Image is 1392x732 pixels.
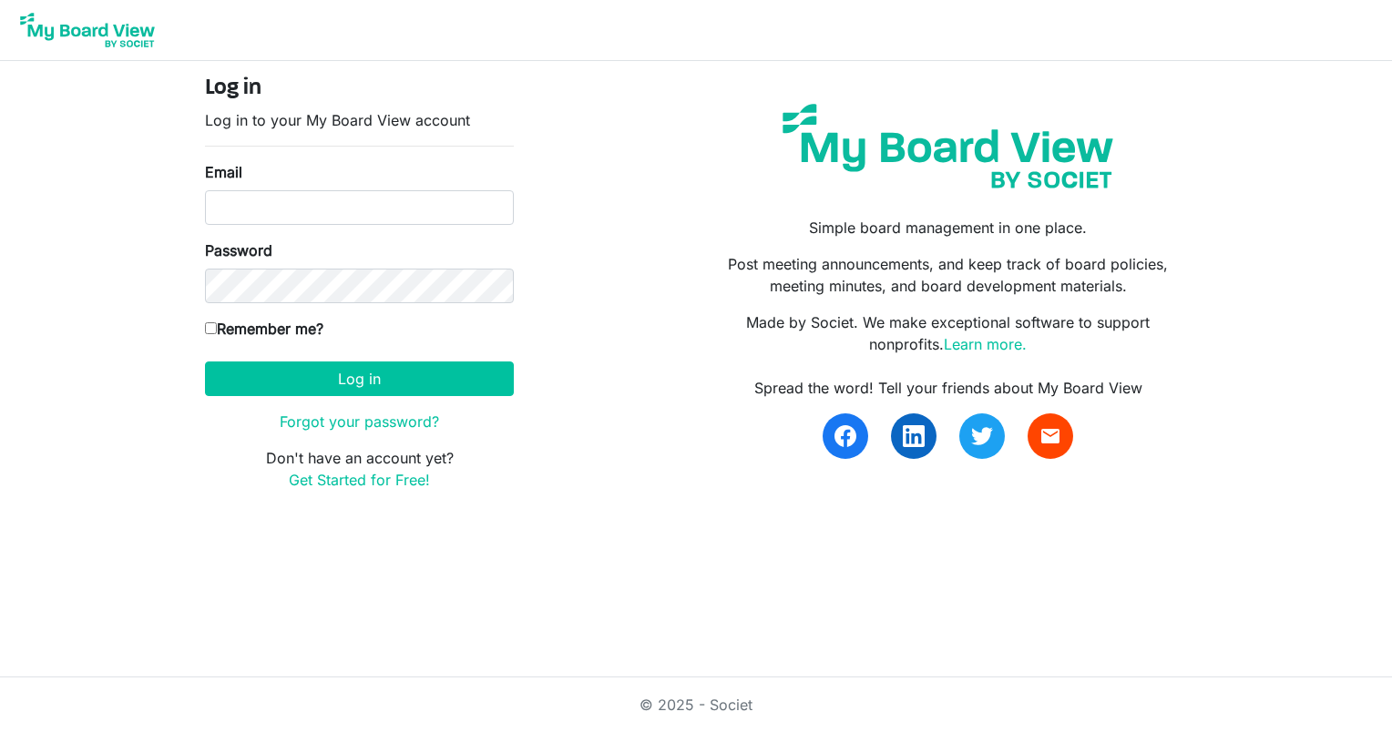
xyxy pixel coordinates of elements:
p: Simple board management in one place. [710,217,1187,239]
a: Forgot your password? [280,412,439,431]
div: Spread the word! Tell your friends about My Board View [710,377,1187,399]
p: Post meeting announcements, and keep track of board policies, meeting minutes, and board developm... [710,253,1187,297]
span: email [1039,425,1061,447]
a: © 2025 - Societ [640,696,752,714]
img: linkedin.svg [903,425,925,447]
img: facebook.svg [834,425,856,447]
img: my-board-view-societ.svg [769,90,1127,202]
h4: Log in [205,76,514,102]
label: Password [205,239,272,261]
p: Made by Societ. We make exceptional software to support nonprofits. [710,311,1187,355]
p: Don't have an account yet? [205,447,514,491]
input: Remember me? [205,322,217,334]
img: My Board View Logo [15,7,160,53]
a: email [1028,413,1073,459]
button: Log in [205,361,514,396]
label: Remember me? [205,318,323,340]
p: Log in to your My Board View account [205,109,514,131]
img: twitter.svg [971,425,993,447]
label: Email [205,161,242,183]
a: Learn more. [944,335,1027,353]
a: Get Started for Free! [289,471,430,489]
